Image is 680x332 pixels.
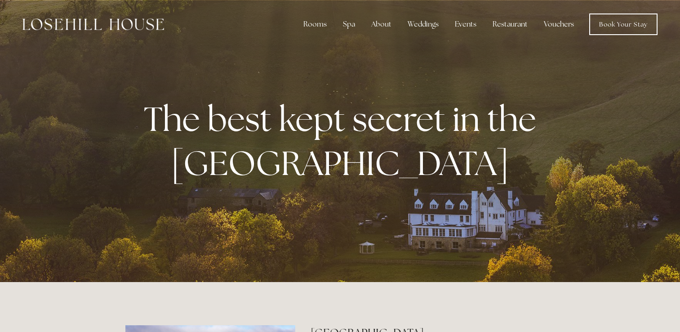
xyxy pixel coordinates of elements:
div: Spa [336,15,362,33]
div: About [364,15,399,33]
a: Book Your Stay [589,13,658,35]
img: Losehill House [22,18,164,30]
div: Weddings [400,15,446,33]
div: Restaurant [485,15,535,33]
div: Rooms [296,15,334,33]
a: Vouchers [537,15,581,33]
strong: The best kept secret in the [GEOGRAPHIC_DATA] [144,97,543,185]
div: Events [448,15,484,33]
